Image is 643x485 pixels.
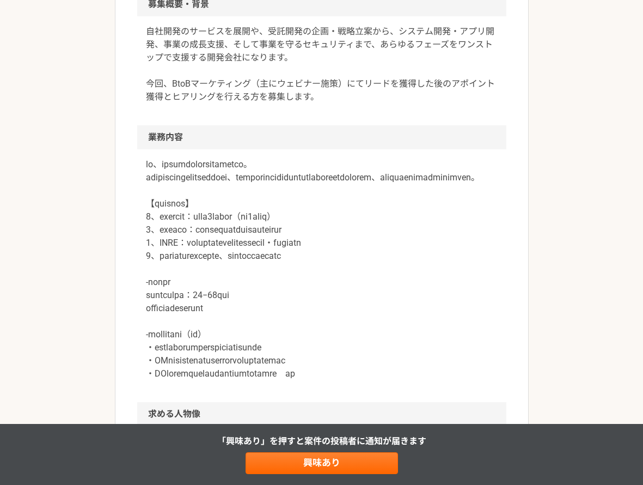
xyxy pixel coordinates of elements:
[137,402,506,426] h2: 求める人物像
[246,452,398,474] a: 興味あり
[137,125,506,149] h2: 業務内容
[217,435,426,448] p: 「興味あり」を押すと 案件の投稿者に通知が届きます
[146,25,498,104] p: 自社開発のサービスを展開や、受託開発の企画・戦略立案から、システム開発・アプリ開発、事業の成長支援、そして事業を守るセキュリティまで、あらゆるフェーズをワンストップで支援する開発会社になります。...
[146,158,498,380] p: lo、ipsumdolorsitametco。 adipiscingelitseddoei、temporincididuntutlaboreetdolorem、aliquaenimadminim...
